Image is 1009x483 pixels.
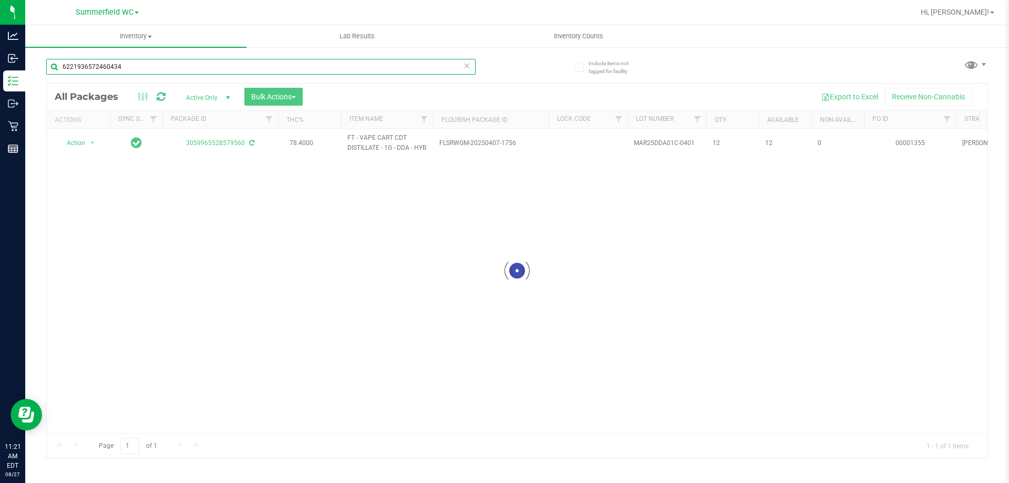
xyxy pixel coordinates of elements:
inline-svg: Reports [8,143,18,154]
a: Lab Results [246,25,468,47]
span: Inventory Counts [540,32,617,41]
input: Search Package ID, Item Name, SKU, Lot or Part Number... [46,59,476,75]
p: 08/27 [5,470,20,478]
inline-svg: Analytics [8,30,18,41]
span: Hi, [PERSON_NAME]! [921,8,989,16]
inline-svg: Inventory [8,76,18,86]
span: Lab Results [325,32,389,41]
inline-svg: Outbound [8,98,18,109]
inline-svg: Retail [8,121,18,131]
inline-svg: Inbound [8,53,18,64]
span: Clear [463,59,470,73]
span: Inventory [25,32,246,41]
a: Inventory [25,25,246,47]
span: Summerfield WC [76,8,133,17]
p: 11:21 AM EDT [5,442,20,470]
span: Include items not tagged for facility [589,59,641,75]
iframe: Resource center [11,399,42,430]
a: Inventory Counts [468,25,689,47]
